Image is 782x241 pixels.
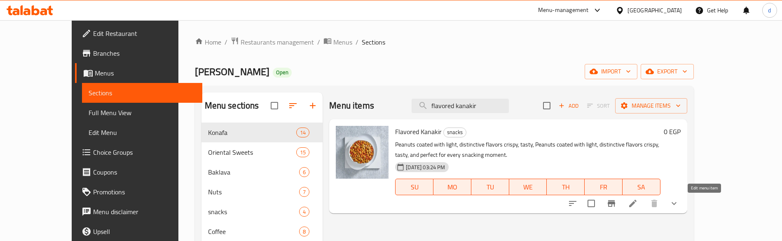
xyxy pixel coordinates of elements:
[303,96,323,116] button: Add section
[583,195,600,212] span: Select to update
[195,62,269,81] span: [PERSON_NAME]
[75,142,202,162] a: Choice Groups
[208,128,296,137] div: Konafa
[563,194,583,213] button: sort-choices
[471,179,509,195] button: TU
[647,66,687,77] span: export
[201,162,323,182] div: Baklava6
[93,207,196,217] span: Menu disclaimer
[300,228,309,236] span: 8
[513,181,544,193] span: WE
[93,167,196,177] span: Coupons
[75,202,202,222] a: Menu disclaimer
[475,181,506,193] span: TU
[208,147,296,157] span: Oriental Sweets
[356,37,358,47] li: /
[296,147,309,157] div: items
[231,37,314,47] a: Restaurants management
[768,6,771,15] span: d
[208,207,300,217] div: snacks
[509,179,547,195] button: WE
[93,48,196,58] span: Branches
[664,194,684,213] button: show more
[89,108,196,118] span: Full Menu View
[299,187,309,197] div: items
[201,202,323,222] div: snacks4
[669,198,679,208] svg: Show Choices
[323,37,352,47] a: Menus
[403,163,448,171] span: [DATE] 03:24 PM
[195,37,221,47] a: Home
[336,126,389,179] img: Flavored Kanakir
[93,147,196,157] span: Choice Groups
[622,101,681,111] span: Manage items
[437,181,468,193] span: MO
[555,99,582,112] button: Add
[208,187,300,197] span: Nuts
[557,101,580,111] span: Add
[641,64,694,79] button: export
[591,66,631,77] span: import
[205,99,259,112] h2: Menu sections
[273,69,292,76] span: Open
[225,37,227,47] li: /
[555,99,582,112] span: Add item
[333,37,352,47] span: Menus
[89,128,196,137] span: Edit Menu
[89,88,196,98] span: Sections
[585,64,637,79] button: import
[395,125,442,138] span: Flavored Kanakir
[297,129,309,137] span: 14
[443,128,466,137] div: snacks
[582,99,615,112] span: Select section first
[362,37,385,47] span: Sections
[75,182,202,202] a: Promotions
[201,123,323,142] div: Konafa14
[412,99,509,113] input: search
[547,179,585,195] button: TH
[208,227,300,236] span: Coffee
[395,179,433,195] button: SU
[329,99,374,112] h2: Menu items
[588,181,619,193] span: FR
[299,167,309,177] div: items
[82,83,202,103] a: Sections
[195,37,694,47] nav: breadcrumb
[75,162,202,182] a: Coupons
[644,194,664,213] button: delete
[75,43,202,63] a: Branches
[538,97,555,114] span: Select section
[208,167,300,177] div: Baklava
[297,149,309,156] span: 15
[627,6,682,15] div: [GEOGRAPHIC_DATA]
[602,194,621,213] button: Branch-specific-item
[296,128,309,137] div: items
[75,24,202,43] a: Edit Restaurant
[585,179,623,195] button: FR
[444,128,466,137] span: snacks
[201,182,323,202] div: Nuts7
[538,5,589,15] div: Menu-management
[266,97,283,114] span: Select all sections
[664,126,681,137] h6: 0 EGP
[93,187,196,197] span: Promotions
[283,96,303,116] span: Sort sections
[626,181,657,193] span: SA
[95,68,196,78] span: Menus
[317,37,320,47] li: /
[395,139,660,160] p: Peanuts coated with light, distinctive flavors crispy, tasty, Peanuts coated with light, distinct...
[93,227,196,236] span: Upsell
[623,179,660,195] button: SA
[300,168,309,176] span: 6
[299,207,309,217] div: items
[399,181,430,193] span: SU
[82,103,202,123] a: Full Menu View
[299,227,309,236] div: items
[615,98,687,113] button: Manage items
[93,28,196,38] span: Edit Restaurant
[75,63,202,83] a: Menus
[201,142,323,162] div: Oriental Sweets15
